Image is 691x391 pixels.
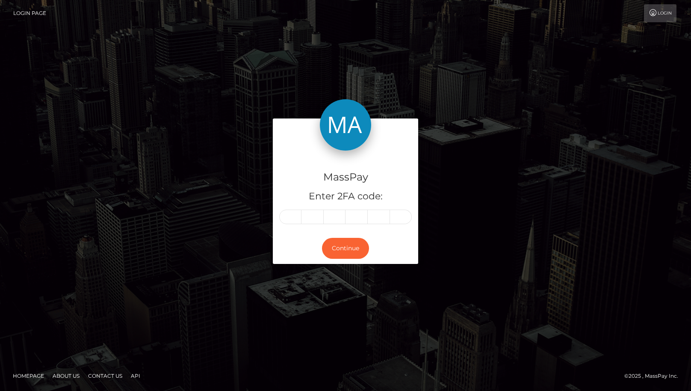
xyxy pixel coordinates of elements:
[320,99,371,151] img: MassPay
[127,369,144,382] a: API
[279,170,412,185] h4: MassPay
[279,190,412,203] h5: Enter 2FA code:
[85,369,126,382] a: Contact Us
[644,4,676,22] a: Login
[322,238,369,259] button: Continue
[9,369,47,382] a: Homepage
[624,371,685,381] div: © 2025 , MassPay Inc.
[13,4,46,22] a: Login Page
[49,369,83,382] a: About Us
